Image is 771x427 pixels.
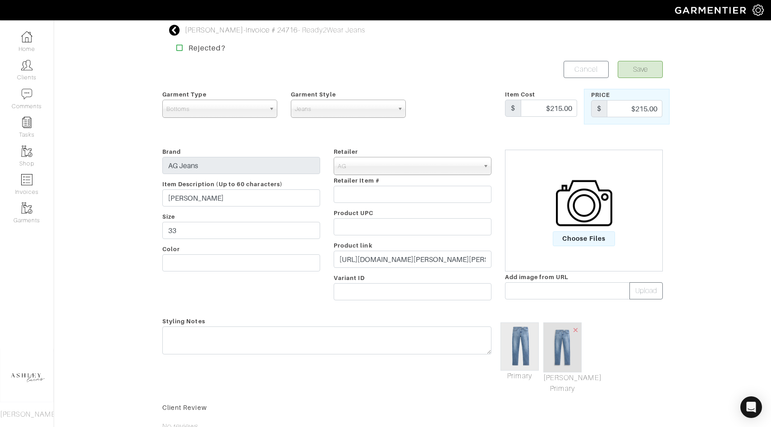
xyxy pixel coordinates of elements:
[753,5,764,16] img: gear-icon-white-bd11855cb880d31180b6d7d6211b90ccbf57a29d726f0c71d8c61bd08dd39cc2.png
[162,246,180,253] span: Color
[246,26,298,34] a: Invoice # 24716
[334,177,380,184] span: Retailer Item #
[500,322,539,371] img: r6EaAAAECBAgQIECAAIEIOHDBEAkQIECAAAECBAgQIPAs4MA9r6MbAQIECBAgQIAAAQIEIuDABUMkQIAAAQIECBAgQIDAs4AD...
[188,44,225,52] strong: Rejected?
[21,60,32,71] img: clients-icon-6bae9207a08558b7cb47a8932f037763ab4055f8c8b6bfacd5dc20c3e0201464.png
[553,231,615,246] span: Choose Files
[166,100,265,118] span: Bottoms
[629,282,663,299] button: Upload
[543,372,582,394] a: Mark As Primary
[334,242,372,249] span: Product link
[334,210,374,216] span: Product UPC
[591,100,607,117] div: $
[162,403,663,412] div: Client Review
[543,322,582,372] img: tellis-ag-ed-modern-slim-ag-cloud-soft-denim-1173hyisalo_1_250813065826.jpeg
[291,91,336,98] span: Garment Style
[572,324,579,336] span: ×
[556,175,612,231] img: camera-icon-fc4d3dba96d4bd47ec8a31cd2c90eca330c9151d3c012df1ec2579f4b5ff7bac.png
[740,396,762,418] div: Open Intercom Messenger
[162,181,283,188] span: Item Description (Up to 60 characters)
[334,275,365,281] span: Variant ID
[591,92,610,98] span: Price
[338,157,479,175] span: AG
[162,148,181,155] span: Brand
[185,26,243,34] a: [PERSON_NAME]
[334,148,358,155] span: Retailer
[21,174,32,185] img: orders-icon-0abe47150d42831381b5fb84f609e132dff9fe21cb692f30cb5eec754e2cba89.png
[162,213,175,220] span: Size
[670,2,753,18] img: garmentier-logo-header-white-b43fb05a5012e4ada735d5af1a66efaba907eab6374d6393d1fbf88cb4ef424d.png
[185,25,365,36] div: - - Ready2Wear Jeans
[21,117,32,128] img: reminder-icon-8004d30b9f0a5d33ae49ab947aed9ed385cf756f9e5892f1edd6e32f2345188e.png
[162,91,207,98] span: Garment Type
[21,88,32,100] img: comment-icon-a0a6a9ef722e966f86d9cbdc48e553b5cf19dbc54f86b18d962a5391bc8f6eb6.png
[500,371,539,381] a: Primary
[505,91,535,98] span: Item Cost
[618,61,663,78] button: Save
[295,100,394,118] span: Jeans
[564,61,609,78] a: Cancel
[505,274,569,280] span: Add image from URL
[21,202,32,214] img: garments-icon-b7da505a4dc4fd61783c78ac3ca0ef83fa9d6f193b1c9dc38574b1d14d53ca28.png
[505,100,521,117] div: $
[21,31,32,42] img: dashboard-icon-dbcd8f5a0b271acd01030246c82b418ddd0df26cd7fceb0bd07c9910d44c42f6.png
[21,146,32,157] img: garments-icon-b7da505a4dc4fd61783c78ac3ca0ef83fa9d6f193b1c9dc38574b1d14d53ca28.png
[162,315,205,328] span: Styling Notes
